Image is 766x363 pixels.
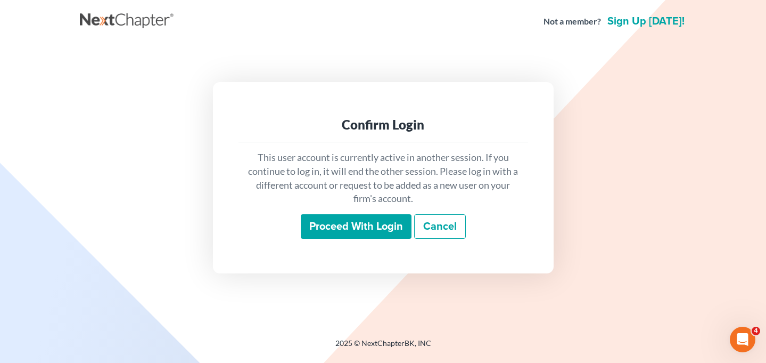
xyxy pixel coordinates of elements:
[301,214,411,239] input: Proceed with login
[543,15,601,28] strong: Not a member?
[730,327,755,352] iframe: Intercom live chat
[752,327,760,335] span: 4
[414,214,466,239] a: Cancel
[605,16,687,27] a: Sign up [DATE]!
[80,338,687,357] div: 2025 © NextChapterBK, INC
[247,151,520,206] p: This user account is currently active in another session. If you continue to log in, it will end ...
[247,116,520,133] div: Confirm Login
